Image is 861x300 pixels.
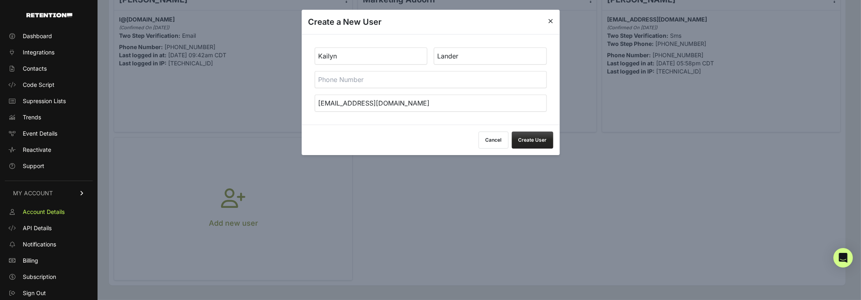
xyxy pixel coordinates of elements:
[434,47,547,65] input: Last Name
[5,254,93,267] a: Billing
[5,46,93,59] a: Integrations
[5,160,93,173] a: Support
[5,127,93,140] a: Event Details
[23,146,51,154] span: Reactivate
[23,81,54,89] span: Code Script
[314,71,547,88] input: Phone Number
[5,62,93,75] a: Contacts
[26,13,72,17] img: Retention.com
[23,162,44,170] span: Support
[5,181,93,205] a: MY ACCOUNT
[5,95,93,108] a: Supression Lists
[478,132,508,149] button: Cancel
[23,97,66,105] span: Supression Lists
[23,289,46,297] span: Sign Out
[23,273,56,281] span: Subscription
[23,113,41,121] span: Trends
[23,48,54,56] span: Integrations
[5,143,93,156] a: Reactivate
[5,287,93,300] a: Sign Out
[23,257,38,265] span: Billing
[23,208,65,216] span: Account Details
[5,238,93,251] a: Notifications
[5,270,93,283] a: Subscription
[23,32,52,40] span: Dashboard
[5,78,93,91] a: Code Script
[314,95,547,112] input: Email Address
[23,224,52,232] span: API Details
[23,65,47,73] span: Contacts
[512,132,553,149] button: Create User
[5,30,93,43] a: Dashboard
[5,205,93,218] a: Account Details
[23,240,56,248] span: Notifications
[5,111,93,124] a: Trends
[13,189,53,197] span: MY ACCOUNT
[833,248,853,268] div: Open Intercom Messenger
[308,16,382,28] h3: Create a New User
[314,47,427,65] input: First Name
[23,129,57,138] span: Event Details
[5,222,93,235] a: API Details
